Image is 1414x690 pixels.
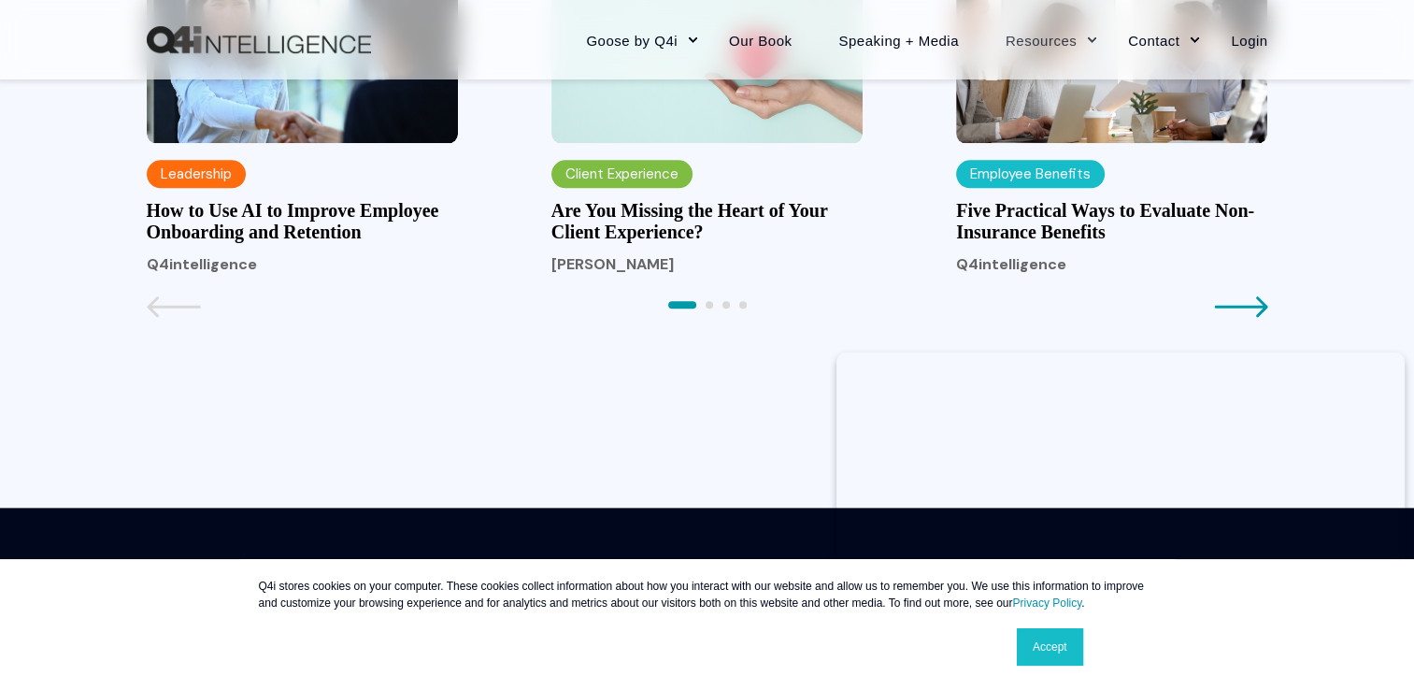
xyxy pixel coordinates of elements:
a: Privacy Policy [1012,597,1081,610]
span: 4 [739,301,747,309]
span: Q4intelligence [956,254,1066,274]
img: Q4intelligence, LLC logo [147,26,371,54]
iframe: Popup CTA [836,352,1405,681]
a: Back to Home [147,26,371,54]
label: Employee Benefits [956,160,1105,188]
span: [PERSON_NAME] [551,254,674,274]
a: Five Practical Ways to Evaluate Non-Insurance Benefits [956,200,1267,243]
label: Leadership [147,160,246,188]
a: Accept [1017,628,1083,666]
span: 1 [668,301,696,309]
span: Q4intelligence [147,254,257,274]
span: 3 [722,301,730,309]
p: Q4i stores cookies on your computer. These cookies collect information about how you interact wit... [259,578,1156,611]
a: Are You Missing the Heart of Your Client Experience? [551,200,863,243]
a: How to Use AI to Improve Employee Onboarding and Retention [147,200,458,243]
label: Client Experience [551,160,693,188]
a: Next page [1214,303,1268,323]
span: 2 [706,301,713,309]
nav: Pagination [147,295,1268,321]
